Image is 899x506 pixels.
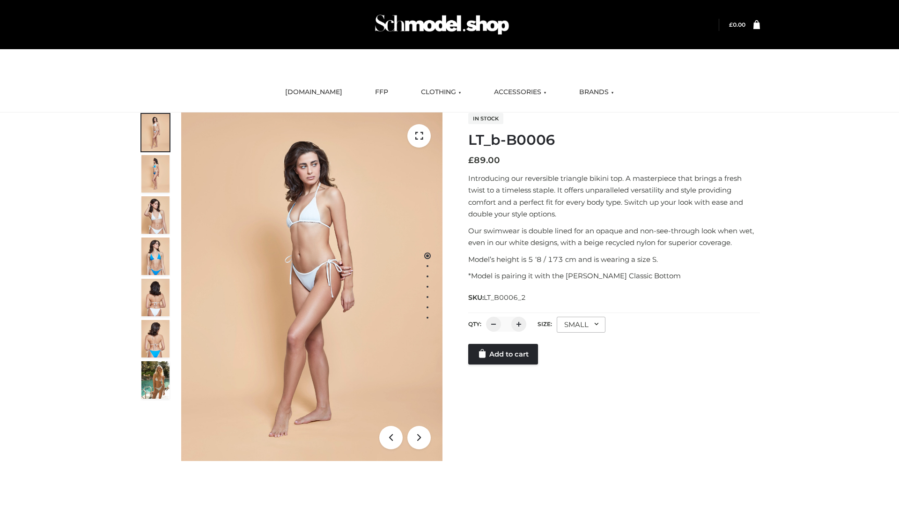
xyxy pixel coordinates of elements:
[141,361,169,399] img: Arieltop_CloudNine_AzureSky2.jpg
[729,21,745,28] bdi: 0.00
[468,270,760,282] p: *Model is pairing it with the [PERSON_NAME] Classic Bottom
[468,113,503,124] span: In stock
[468,155,474,165] span: £
[468,292,527,303] span: SKU:
[557,317,605,333] div: SMALL
[468,253,760,266] p: Model’s height is 5 ‘8 / 173 cm and is wearing a size S.
[729,21,745,28] a: £0.00
[414,82,468,103] a: CLOTHING
[484,293,526,302] span: LT_B0006_2
[468,225,760,249] p: Our swimwear is double lined for an opaque and non-see-through look when wet, even in our white d...
[141,238,169,275] img: ArielClassicBikiniTop_CloudNine_AzureSky_OW114ECO_4-scaled.jpg
[141,279,169,316] img: ArielClassicBikiniTop_CloudNine_AzureSky_OW114ECO_7-scaled.jpg
[141,155,169,193] img: ArielClassicBikiniTop_CloudNine_AzureSky_OW114ECO_2-scaled.jpg
[368,82,395,103] a: FFP
[487,82,553,103] a: ACCESSORIES
[468,172,760,220] p: Introducing our reversible triangle bikini top. A masterpiece that brings a fresh twist to a time...
[729,21,733,28] span: £
[572,82,621,103] a: BRANDS
[278,82,349,103] a: [DOMAIN_NAME]
[181,112,442,461] img: LT_b-B0006
[468,344,538,365] a: Add to cart
[141,196,169,234] img: ArielClassicBikiniTop_CloudNine_AzureSky_OW114ECO_3-scaled.jpg
[538,320,552,327] label: Size:
[468,320,481,327] label: QTY:
[372,6,512,43] img: Schmodel Admin 964
[468,132,760,149] h1: LT_b-B0006
[468,155,500,165] bdi: 89.00
[141,320,169,357] img: ArielClassicBikiniTop_CloudNine_AzureSky_OW114ECO_8-scaled.jpg
[141,114,169,151] img: ArielClassicBikiniTop_CloudNine_AzureSky_OW114ECO_1-scaled.jpg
